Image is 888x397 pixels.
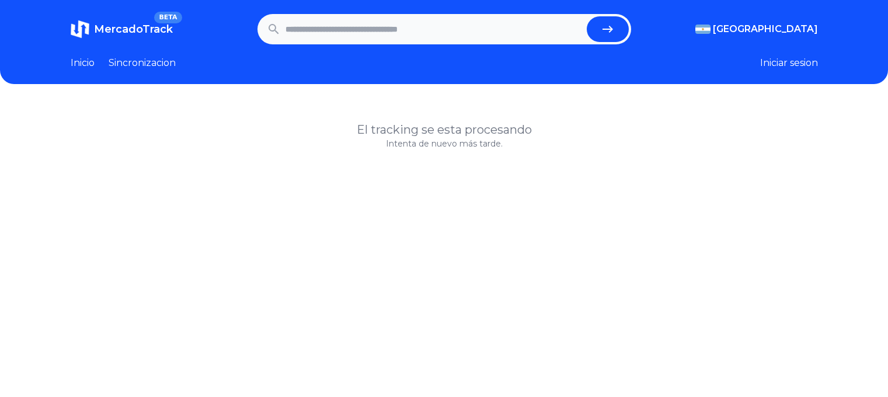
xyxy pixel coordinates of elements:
span: [GEOGRAPHIC_DATA] [713,22,818,36]
button: [GEOGRAPHIC_DATA] [695,22,818,36]
a: Sincronizacion [109,56,176,70]
p: Intenta de nuevo más tarde. [71,138,818,149]
img: Argentina [695,25,711,34]
img: MercadoTrack [71,20,89,39]
h1: El tracking se esta procesando [71,121,818,138]
a: MercadoTrackBETA [71,20,173,39]
a: Inicio [71,56,95,70]
button: Iniciar sesion [760,56,818,70]
span: BETA [154,12,182,23]
span: MercadoTrack [94,23,173,36]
